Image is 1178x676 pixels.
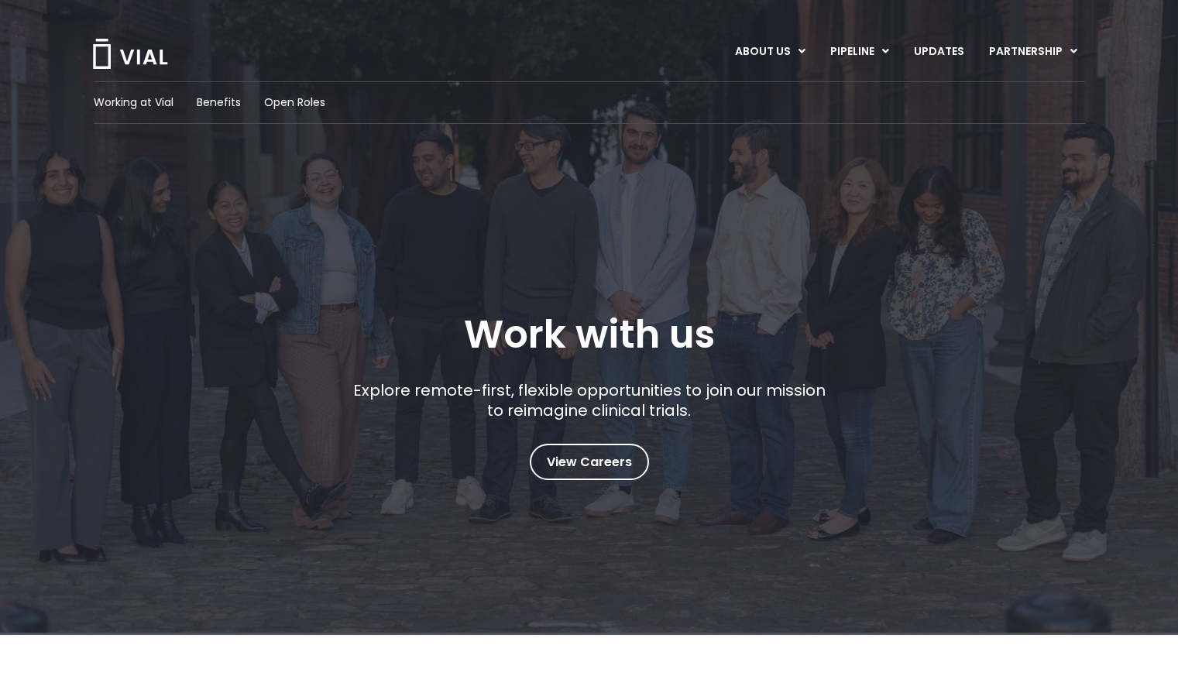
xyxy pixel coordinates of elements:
[347,380,831,420] p: Explore remote-first, flexible opportunities to join our mission to reimagine clinical trials.
[547,452,632,472] span: View Careers
[264,94,325,111] a: Open Roles
[723,39,817,65] a: ABOUT USMenu Toggle
[464,312,715,357] h1: Work with us
[977,39,1090,65] a: PARTNERSHIPMenu Toggle
[902,39,976,65] a: UPDATES
[197,94,241,111] a: Benefits
[91,39,169,69] img: Vial Logo
[530,444,649,480] a: View Careers
[94,94,173,111] a: Working at Vial
[818,39,901,65] a: PIPELINEMenu Toggle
